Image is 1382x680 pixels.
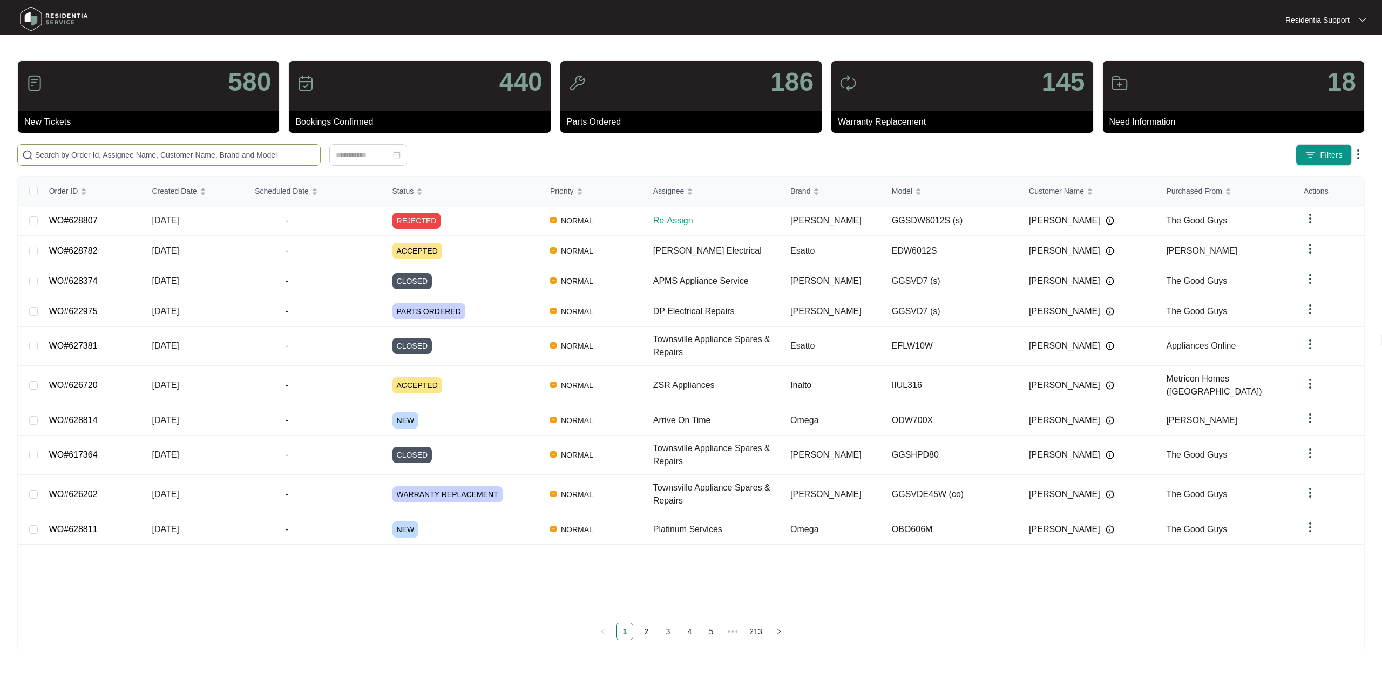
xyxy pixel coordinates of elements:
[557,523,598,536] span: NORMAL
[616,623,633,640] li: 1
[883,475,1020,514] td: GGSVDE45W (co)
[702,623,720,640] li: 5
[790,216,862,225] span: [PERSON_NAME]
[1166,246,1237,255] span: [PERSON_NAME]
[550,247,557,254] img: Vercel Logo
[1029,379,1100,392] span: [PERSON_NAME]
[1029,448,1100,461] span: [PERSON_NAME]
[35,149,316,161] input: Search by Order Id, Assignee Name, Customer Name, Brand and Model
[1305,149,1316,160] img: filter icon
[1166,525,1227,534] span: The Good Guys
[1304,412,1317,425] img: dropdown arrow
[1157,177,1295,206] th: Purchased From
[724,623,741,640] span: •••
[152,307,179,316] span: [DATE]
[1296,144,1352,166] button: filter iconFilters
[1304,273,1317,285] img: dropdown arrow
[776,628,782,635] span: right
[152,489,179,499] span: [DATE]
[1029,414,1100,427] span: [PERSON_NAME]
[392,303,465,319] span: PARTS ORDERED
[1304,212,1317,225] img: dropdown arrow
[1166,450,1227,459] span: The Good Guys
[152,246,179,255] span: [DATE]
[1106,451,1114,459] img: Info icon
[1295,177,1364,206] th: Actions
[246,177,383,206] th: Scheduled Date
[1166,341,1236,350] span: Appliances Online
[1111,74,1128,92] img: icon
[1029,214,1100,227] span: [PERSON_NAME]
[790,307,862,316] span: [PERSON_NAME]
[1166,185,1222,197] span: Purchased From
[49,489,98,499] a: WO#626202
[568,74,586,92] img: icon
[1304,521,1317,534] img: dropdown arrow
[617,623,633,640] a: 1
[550,382,557,388] img: Vercel Logo
[892,185,912,197] span: Model
[1029,305,1100,318] span: [PERSON_NAME]
[1166,307,1227,316] span: The Good Guys
[567,115,822,128] p: Parts Ordered
[255,448,319,461] span: -
[40,177,144,206] th: Order ID
[790,525,818,534] span: Omega
[653,275,782,288] div: APMS Appliance Service
[392,447,432,463] span: CLOSED
[557,379,598,392] span: NORMAL
[255,414,319,427] span: -
[594,623,612,640] li: Previous Page
[49,246,98,255] a: WO#628782
[550,451,557,458] img: Vercel Logo
[1041,69,1085,95] p: 145
[1166,276,1227,285] span: The Good Guys
[660,623,676,640] a: 3
[255,305,319,318] span: -
[790,341,815,350] span: Esatto
[49,307,98,316] a: WO#622975
[1029,185,1084,197] span: Customer Name
[49,341,98,350] a: WO#627381
[152,416,179,425] span: [DATE]
[790,416,818,425] span: Omega
[295,115,550,128] p: Bookings Confirmed
[1304,242,1317,255] img: dropdown arrow
[557,214,598,227] span: NORMAL
[152,450,179,459] span: [DATE]
[594,623,612,640] button: left
[152,276,179,285] span: [DATE]
[550,417,557,423] img: Vercel Logo
[550,217,557,223] img: Vercel Logo
[839,74,857,92] img: icon
[681,623,697,640] a: 4
[653,481,782,507] div: Townsville Appliance Spares & Repairs
[49,525,98,534] a: WO#628811
[883,266,1020,296] td: GGSVD7 (s)
[1166,416,1237,425] span: [PERSON_NAME]
[557,244,598,257] span: NORMAL
[883,327,1020,366] td: EFLW10W
[49,216,98,225] a: WO#628807
[1106,247,1114,255] img: Info icon
[1304,303,1317,316] img: dropdown arrow
[392,185,414,197] span: Status
[392,213,441,229] span: REJECTED
[384,177,541,206] th: Status
[557,414,598,427] span: NORMAL
[392,273,432,289] span: CLOSED
[550,185,574,197] span: Priority
[838,115,1093,128] p: Warranty Replacement
[883,366,1020,405] td: IIUL316
[26,74,43,92] img: icon
[1106,277,1114,285] img: Info icon
[746,623,765,640] li: 213
[790,450,862,459] span: [PERSON_NAME]
[550,342,557,349] img: Vercel Logo
[550,308,557,314] img: Vercel Logo
[681,623,698,640] li: 4
[49,185,78,197] span: Order ID
[883,405,1020,436] td: ODW700X
[653,244,782,257] div: [PERSON_NAME] Electrical
[653,523,782,536] div: Platinum Services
